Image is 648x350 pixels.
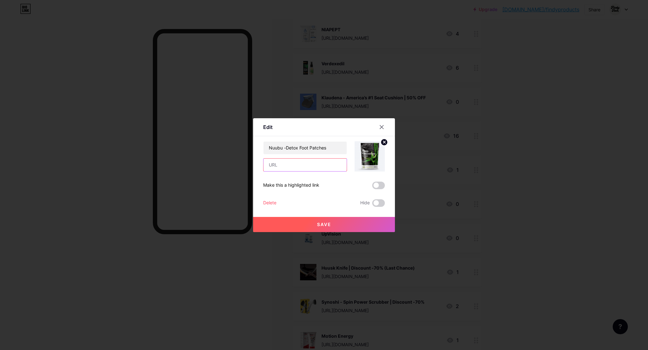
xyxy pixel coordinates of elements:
[355,141,385,172] img: link_thumbnail
[263,199,276,207] div: Delete
[253,217,395,232] button: Save
[317,222,331,227] span: Save
[263,142,347,154] input: Title
[263,159,347,171] input: URL
[360,199,370,207] span: Hide
[263,182,319,189] div: Make this a highlighted link
[263,123,273,131] div: Edit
